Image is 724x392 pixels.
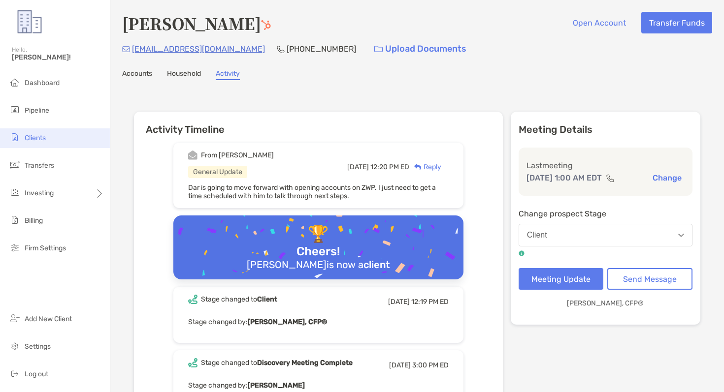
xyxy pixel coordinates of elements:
[412,361,449,369] span: 3:00 PM ED
[527,159,685,172] p: Last meeting
[25,189,54,197] span: Investing
[9,186,21,198] img: investing icon
[25,106,49,115] span: Pipeline
[370,163,409,171] span: 12:20 PM ED
[188,316,449,328] p: Stage changed by:
[25,134,46,142] span: Clients
[257,359,353,367] b: Discovery Meeting Complete
[9,312,21,324] img: add_new_client icon
[519,208,692,220] p: Change prospect Stage
[25,244,66,252] span: Firm Settings
[527,172,602,184] p: [DATE] 1:00 AM EDT
[527,231,547,240] div: Client
[565,12,633,33] button: Open Account
[248,381,305,390] b: [PERSON_NAME]
[201,151,274,159] div: From [PERSON_NAME]
[567,297,644,309] p: [PERSON_NAME], CFP®
[389,361,411,369] span: [DATE]
[363,259,390,271] b: client
[374,46,383,53] img: button icon
[277,45,285,53] img: Phone Icon
[606,174,615,182] img: communication type
[414,164,422,170] img: Reply icon
[25,216,43,225] span: Billing
[25,342,51,351] span: Settings
[122,46,130,52] img: Email Icon
[25,161,54,170] span: Transfers
[9,104,21,116] img: pipeline icon
[188,151,197,160] img: Event icon
[134,112,503,135] h6: Activity Timeline
[25,370,48,378] span: Log out
[188,183,436,200] span: Dar is going to move forward with opening accounts on ZWP. I just need to get a time scheduled wi...
[409,162,441,172] div: Reply
[248,318,327,326] b: [PERSON_NAME], CFP®
[641,12,712,33] button: Transfer Funds
[243,259,394,271] div: [PERSON_NAME] is now a
[650,173,685,183] button: Change
[261,20,271,30] img: Hubspot Icon
[607,268,692,290] button: Send Message
[25,79,60,87] span: Dashboard
[188,295,197,304] img: Event icon
[188,358,197,367] img: Event icon
[188,379,449,392] p: Stage changed by:
[9,159,21,171] img: transfers icon
[122,69,152,80] a: Accounts
[201,359,353,367] div: Stage changed to
[173,215,463,301] img: Confetti
[519,224,692,246] button: Client
[519,268,604,290] button: Meeting Update
[25,315,72,323] span: Add New Client
[287,43,356,55] p: [PHONE_NUMBER]
[132,43,265,55] p: [EMAIL_ADDRESS][DOMAIN_NAME]
[293,244,344,259] div: Cheers!
[678,234,684,237] img: Open dropdown arrow
[347,163,369,171] span: [DATE]
[9,76,21,88] img: dashboard icon
[519,123,692,136] p: Meeting Details
[9,367,21,379] img: logout icon
[122,12,271,34] h4: [PERSON_NAME]
[411,298,449,306] span: 12:19 PM ED
[9,340,21,352] img: settings icon
[261,12,271,34] a: Go to Hubspot Deal
[216,69,240,80] a: Activity
[12,4,47,39] img: Zoe Logo
[201,295,277,303] div: Stage changed to
[9,214,21,226] img: billing icon
[9,241,21,253] img: firm-settings icon
[12,53,104,61] span: [PERSON_NAME]!
[257,295,277,303] b: Client
[167,69,201,80] a: Household
[368,38,473,60] a: Upload Documents
[188,166,247,178] div: General Update
[9,131,21,143] img: clients icon
[304,224,332,244] div: 🏆
[519,250,525,256] img: tooltip
[388,298,410,306] span: [DATE]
